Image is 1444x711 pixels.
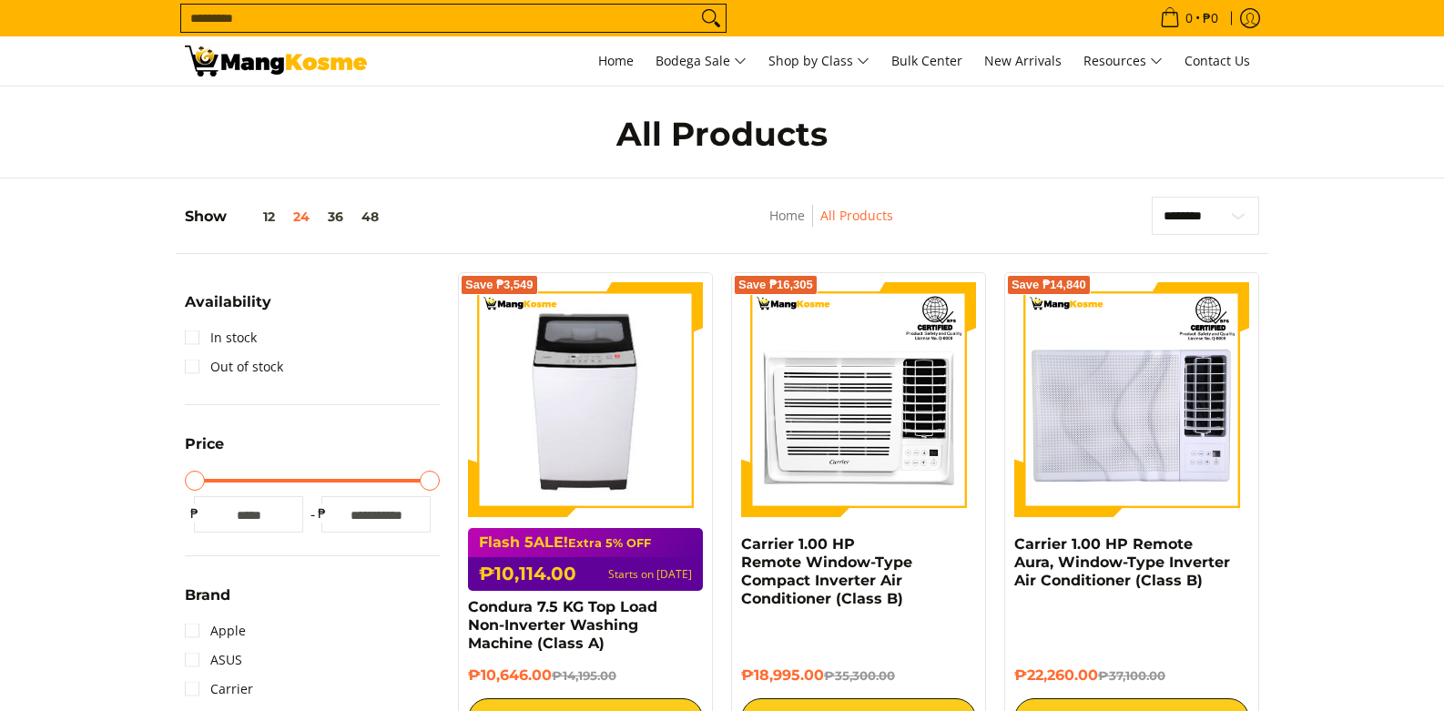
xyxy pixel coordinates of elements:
img: condura-7.5kg-topload-non-inverter-washing-machine-class-c-full-view-mang-kosme [475,282,696,517]
h1: All Products [367,114,1077,155]
del: ₱14,195.00 [552,668,616,683]
span: Shop by Class [768,50,869,73]
img: All Products - Home Appliances Warehouse Sale l Mang Kosme [185,46,367,76]
h6: ₱18,995.00 [741,666,976,685]
a: New Arrivals [975,36,1071,86]
a: Shop by Class [759,36,879,86]
button: 24 [284,209,319,224]
a: ASUS [185,645,242,675]
nav: Main Menu [385,36,1259,86]
span: • [1154,8,1224,28]
span: Home [598,52,634,69]
span: Brand [185,588,230,603]
span: Bodega Sale [656,50,747,73]
span: New Arrivals [984,52,1062,69]
a: Out of stock [185,352,283,381]
button: Search [697,5,726,32]
a: All Products [820,207,893,224]
span: Save ₱3,549 [465,279,534,290]
span: Bulk Center [891,52,962,69]
button: 36 [319,209,352,224]
span: ₱ [312,504,330,523]
span: 0 [1183,12,1195,25]
a: Apple [185,616,246,645]
img: Carrier 1.00 HP Remote Window-Type Compact Inverter Air Conditioner (Class B) [741,282,976,517]
span: Price [185,437,224,452]
a: Carrier 1.00 HP Remote Aura, Window-Type Inverter Air Conditioner (Class B) [1014,535,1230,589]
span: Resources [1083,50,1163,73]
h5: Show [185,208,388,226]
button: 48 [352,209,388,224]
h6: ₱10,646.00 [468,666,703,685]
span: Save ₱16,305 [738,279,813,290]
a: Condura 7.5 KG Top Load Non-Inverter Washing Machine (Class A) [468,598,657,652]
span: Save ₱14,840 [1012,279,1086,290]
span: Contact Us [1185,52,1250,69]
a: Home [589,36,643,86]
button: 12 [227,209,284,224]
summary: Open [185,437,224,465]
summary: Open [185,295,271,323]
img: Carrier 1.00 HP Remote Aura, Window-Type Inverter Air Conditioner (Class B) [1014,282,1249,517]
del: ₱37,100.00 [1098,668,1165,683]
a: Bulk Center [882,36,971,86]
h6: ₱22,260.00 [1014,666,1249,685]
span: ₱ [185,504,203,523]
nav: Breadcrumbs [648,205,1014,246]
a: Carrier [185,675,253,704]
span: Availability [185,295,271,310]
a: Resources [1074,36,1172,86]
a: Bodega Sale [646,36,756,86]
a: Home [769,207,805,224]
summary: Open [185,588,230,616]
a: Contact Us [1175,36,1259,86]
a: In stock [185,323,257,352]
del: ₱35,300.00 [824,668,895,683]
span: ₱0 [1200,12,1221,25]
a: Carrier 1.00 HP Remote Window-Type Compact Inverter Air Conditioner (Class B) [741,535,912,607]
